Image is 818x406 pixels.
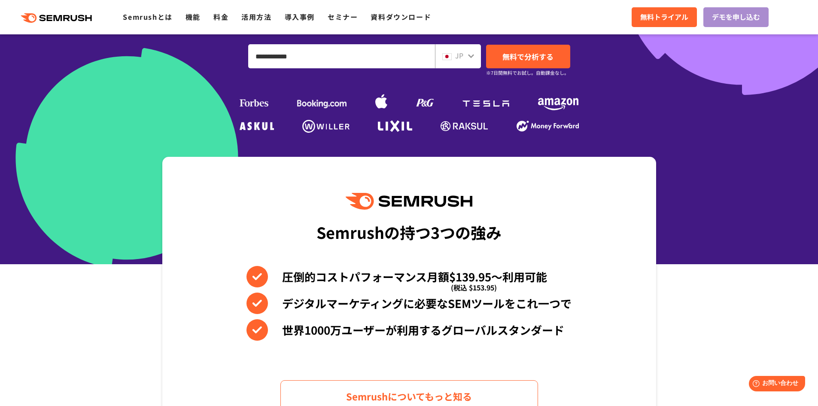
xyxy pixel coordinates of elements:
li: 圧倒的コストパフォーマンス月額$139.95〜利用可能 [246,266,572,287]
a: 導入事例 [285,12,315,22]
a: Semrushとは [123,12,172,22]
small: ※7日間無料でお試し。自動課金なし。 [486,69,569,77]
a: セミナー [328,12,358,22]
span: 無料で分析する [502,51,553,62]
a: 資料ダウンロード [371,12,431,22]
span: Semrushについてもっと知る [346,389,472,404]
span: デモを申し込む [712,12,760,23]
li: デジタルマーケティングに必要なSEMツールをこれ一つで [246,293,572,314]
a: 料金 [213,12,228,22]
div: Semrushの持つ3つの強み [316,216,502,248]
a: 活用方法 [241,12,271,22]
li: 世界1000万ユーザーが利用するグローバルスタンダード [246,319,572,341]
a: デモを申し込む [703,7,769,27]
a: 無料で分析する [486,45,570,68]
a: 無料トライアル [632,7,697,27]
a: 機能 [185,12,201,22]
input: ドメイン、キーワードまたはURLを入力してください [249,45,435,68]
iframe: Help widget launcher [742,372,809,397]
span: JP [455,50,463,61]
span: 無料トライアル [640,12,688,23]
img: Semrush [346,193,472,210]
span: (税込 $153.95) [451,277,497,298]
